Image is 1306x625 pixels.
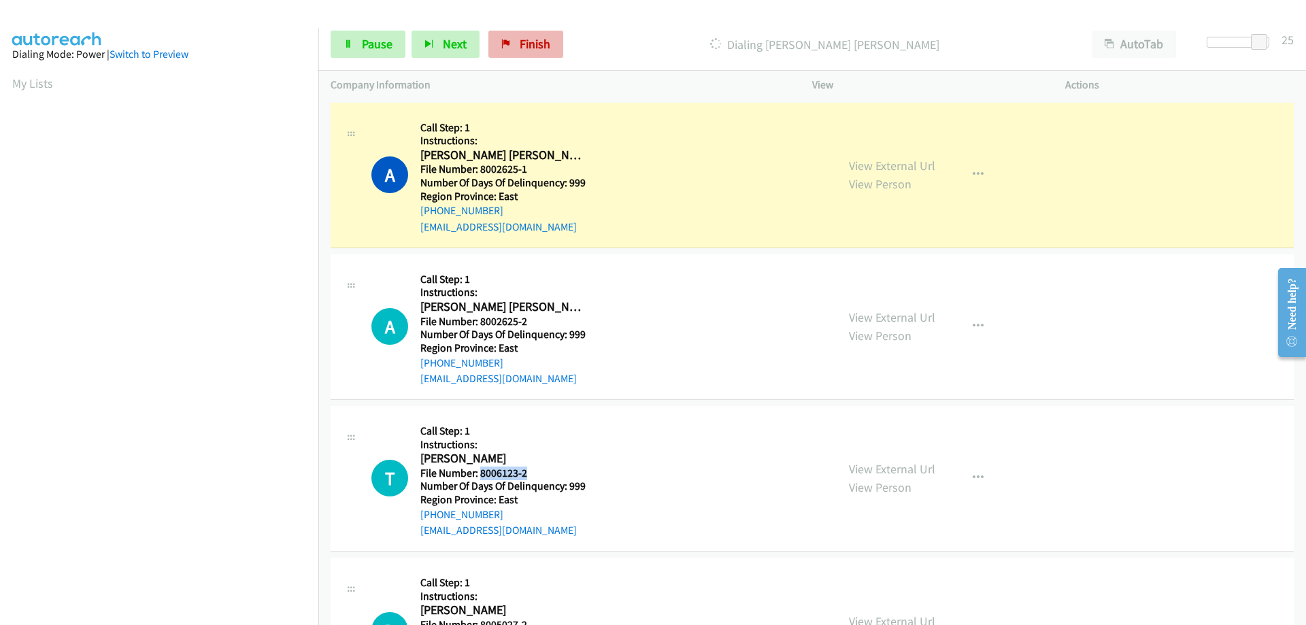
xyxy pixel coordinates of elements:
[420,424,586,438] h5: Call Step: 1
[420,603,584,618] h2: [PERSON_NAME]
[420,190,586,203] h5: Region Province: East
[520,36,550,52] span: Finish
[331,31,405,58] a: Pause
[420,341,586,355] h5: Region Province: East
[420,372,577,385] a: [EMAIL_ADDRESS][DOMAIN_NAME]
[420,328,586,341] h5: Number Of Days Of Delinquency: 999
[371,460,408,496] div: The call is yet to be attempted
[488,31,563,58] a: Finish
[582,35,1067,54] p: Dialing [PERSON_NAME] [PERSON_NAME]
[849,479,911,495] a: View Person
[420,524,577,537] a: [EMAIL_ADDRESS][DOMAIN_NAME]
[849,461,935,477] a: View External Url
[420,438,586,452] h5: Instructions:
[420,315,586,328] h5: File Number: 8002625-2
[420,467,586,480] h5: File Number: 8006123-2
[1282,31,1294,49] div: 25
[371,156,408,193] h1: A
[420,299,584,315] h2: [PERSON_NAME] [PERSON_NAME]
[12,46,306,63] div: Dialing Mode: Power |
[420,273,586,286] h5: Call Step: 1
[420,220,577,233] a: [EMAIL_ADDRESS][DOMAIN_NAME]
[420,286,586,299] h5: Instructions:
[110,48,188,61] a: Switch to Preview
[331,77,788,93] p: Company Information
[1092,31,1176,58] button: AutoTab
[420,121,586,135] h5: Call Step: 1
[849,309,935,325] a: View External Url
[420,148,584,163] h2: [PERSON_NAME] [PERSON_NAME]
[849,328,911,343] a: View Person
[420,163,586,176] h5: File Number: 8002625-1
[1065,77,1294,93] p: Actions
[362,36,392,52] span: Pause
[420,451,584,467] h2: [PERSON_NAME]
[420,590,586,603] h5: Instructions:
[420,576,586,590] h5: Call Step: 1
[849,176,911,192] a: View Person
[443,36,467,52] span: Next
[412,31,480,58] button: Next
[420,493,586,507] h5: Region Province: East
[420,479,586,493] h5: Number Of Days Of Delinquency: 999
[812,77,1041,93] p: View
[371,308,408,345] h1: A
[420,176,586,190] h5: Number Of Days Of Delinquency: 999
[12,75,53,91] a: My Lists
[1267,258,1306,367] iframe: Resource Center
[420,134,586,148] h5: Instructions:
[849,158,935,173] a: View External Url
[371,460,408,496] h1: T
[420,508,503,521] a: [PHONE_NUMBER]
[420,356,503,369] a: [PHONE_NUMBER]
[420,204,503,217] a: [PHONE_NUMBER]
